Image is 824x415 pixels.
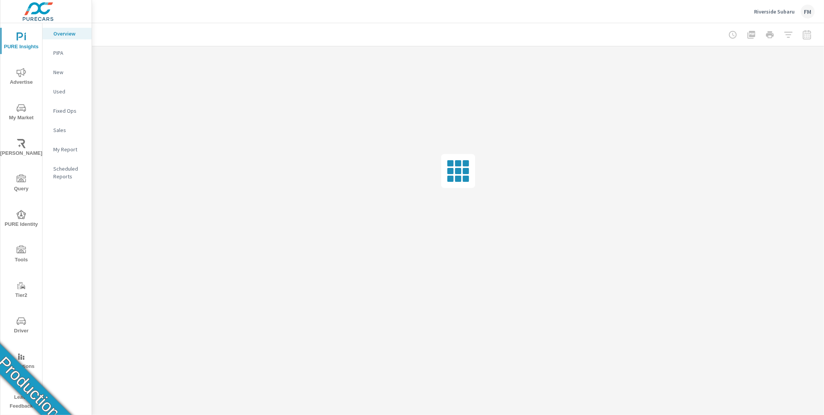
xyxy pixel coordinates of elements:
span: Advertise [3,68,40,87]
span: [PERSON_NAME] [3,139,40,158]
span: Operations [3,352,40,371]
div: nav menu [0,23,42,414]
div: New [42,66,92,78]
span: PURE Insights [3,32,40,51]
p: Riverside Subaru [754,8,795,15]
p: Fixed Ops [53,107,85,115]
p: Overview [53,30,85,37]
div: Sales [42,124,92,136]
p: Sales [53,126,85,134]
p: New [53,68,85,76]
div: PIPA [42,47,92,59]
span: PURE Identity [3,210,40,229]
p: Used [53,88,85,95]
p: PIPA [53,49,85,57]
div: FM [801,5,815,19]
span: Tier2 [3,281,40,300]
span: Query [3,174,40,193]
div: Overview [42,28,92,39]
div: Used [42,86,92,97]
span: My Market [3,103,40,122]
p: My Report [53,146,85,153]
span: Leave Feedback [3,383,40,411]
div: Scheduled Reports [42,163,92,182]
span: Driver [3,317,40,335]
span: Tools [3,246,40,264]
div: Fixed Ops [42,105,92,117]
div: My Report [42,144,92,155]
p: Scheduled Reports [53,165,85,180]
